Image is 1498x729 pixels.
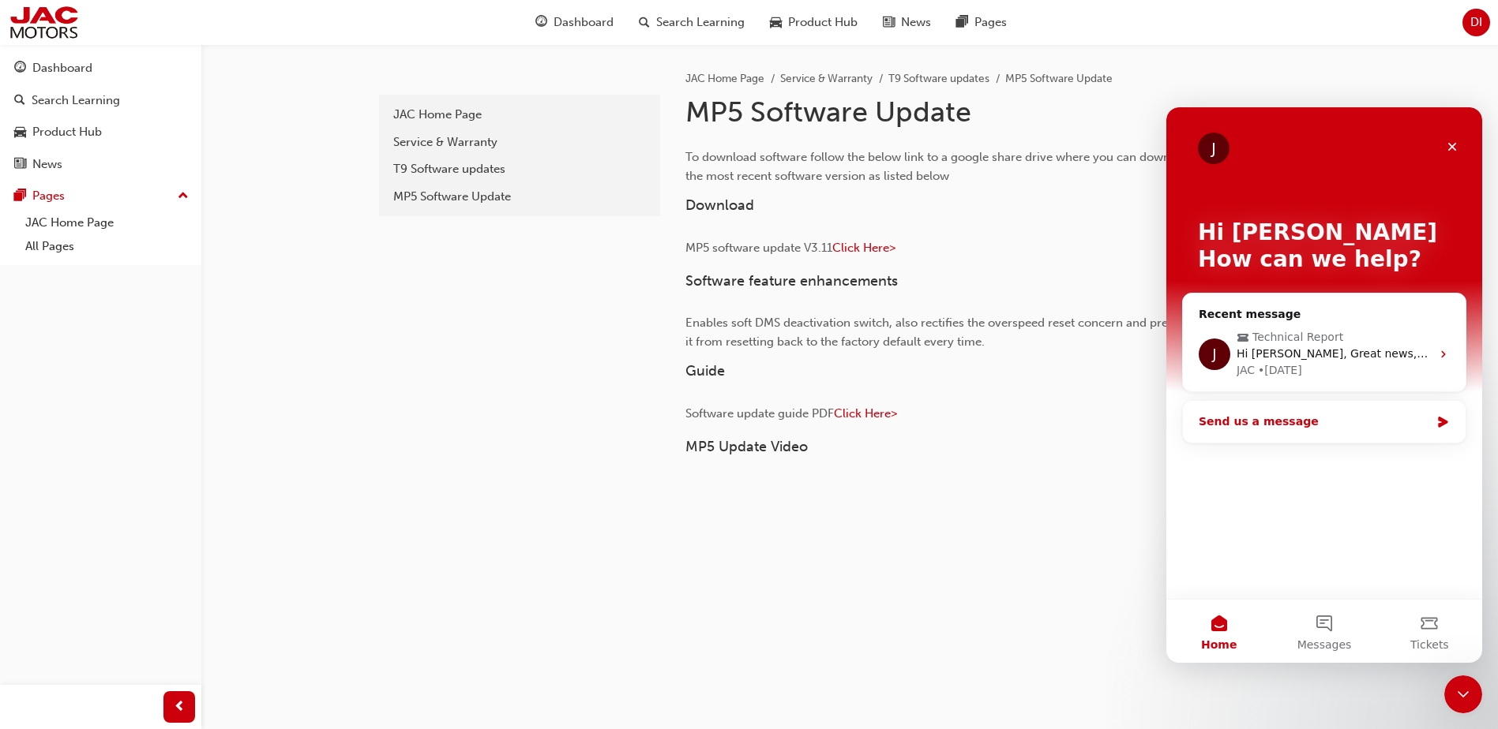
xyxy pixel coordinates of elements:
a: MP5 Software Update [385,183,654,211]
div: JAC Home Page [393,106,646,124]
div: Search Learning [32,92,120,110]
span: news-icon [14,158,26,172]
a: Service & Warranty [780,72,873,85]
div: Product Hub [32,123,102,141]
span: car-icon [770,13,782,32]
span: Messages [131,532,186,543]
span: Software feature enhancements [685,272,898,290]
button: Pages [6,181,195,211]
span: car-icon [14,125,26,140]
iframe: Intercom live chat [1166,107,1482,663]
span: Tickets [244,532,283,543]
div: Close [272,25,300,54]
a: All Pages [19,234,195,259]
div: Dashboard [32,59,92,77]
a: guage-iconDashboard [523,6,626,39]
a: Search Learning [6,86,195,115]
a: JAC Home Page [385,101,654,129]
a: News [6,150,195,179]
span: search-icon [14,94,25,108]
div: T9 Software updates [393,160,646,178]
span: guage-icon [14,62,26,76]
h1: MP5 Software Update [685,95,1203,129]
button: Messages [105,492,210,555]
div: Service & Warranty [393,133,646,151]
a: Click Here> [832,241,895,255]
button: Tickets [211,492,316,555]
a: T9 Software updates [888,72,989,85]
span: MP5 software update V3.11 [685,241,832,255]
iframe: Intercom live chat [1444,675,1482,713]
a: Dashboard [6,54,195,83]
span: Download [685,196,754,214]
span: Enables soft DMS deactivation switch, also rectifies the overspeed reset concern and prevents it ... [685,316,1200,349]
div: Pages [32,187,65,205]
a: JAC Home Page [685,72,764,85]
a: Service & Warranty [385,129,654,156]
span: Home [35,532,70,543]
span: To download software follow the below link to a google share drive where you can download the mos... [685,150,1197,183]
a: T9 Software updates [385,155,654,183]
a: JAC Home Page [19,211,195,235]
div: Send us a message [32,306,264,323]
span: Hi [PERSON_NAME], Great news, please procced with the CarBiz request, you will need to quote this... [70,240,1171,252]
a: search-iconSearch Learning [626,6,757,39]
span: Product Hub [788,13,858,32]
span: news-icon [883,13,895,32]
span: pages-icon [14,189,26,204]
span: Software update guide PDF [685,406,834,421]
span: Dashboard [554,13,614,32]
div: News [32,155,62,174]
span: MP5 Update Video [685,438,808,455]
a: news-iconNews [870,6,944,39]
a: Click Here> [834,406,897,421]
span: pages-icon [956,13,968,32]
a: car-iconProduct Hub [757,6,870,39]
button: DashboardSearch LearningProduct HubNews [6,50,195,181]
a: pages-iconPages [944,6,1019,39]
a: Product Hub [6,118,195,147]
div: MP5 Software Update [393,188,646,206]
div: Send us a message [16,293,300,336]
div: JAC [70,255,88,271]
span: up-icon [178,186,189,207]
span: News [901,13,931,32]
button: DI [1462,9,1490,36]
img: jac-portal [8,5,80,40]
div: • [DATE] [92,255,136,271]
span: prev-icon [174,697,186,717]
span: Pages [974,13,1007,32]
span: Search Learning [656,13,745,32]
span: guage-icon [535,13,547,32]
span: DI [1470,13,1482,32]
span: search-icon [639,13,650,32]
li: MP5 Software Update [1005,70,1113,88]
span: Guide [685,362,725,379]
